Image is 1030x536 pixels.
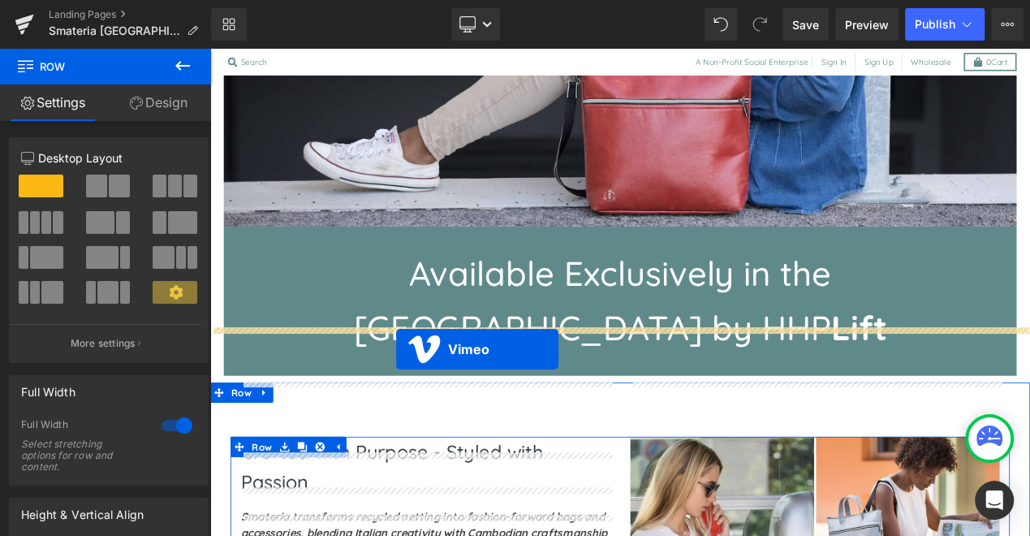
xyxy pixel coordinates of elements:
a: New Library [211,8,247,41]
a: Landing Pages [49,8,211,21]
span: Row [21,400,54,424]
a: Search [16,5,73,27]
span: Publish [915,18,955,31]
button: Publish [905,8,985,41]
div: Height & Vertical Align [21,499,144,521]
li: A Non-Profit Social Enterprise [581,8,722,24]
button: More settings [10,324,201,362]
a: Sign In [727,5,767,27]
strong: Lift [744,309,811,360]
span: Row [45,465,79,489]
span: Save [792,16,819,33]
div: Select stretching options for row and content. [21,439,143,473]
a: Wholesale [834,5,892,27]
a: Design [106,84,211,121]
span: Preview [845,16,889,33]
a: Remove Row [121,465,142,489]
p: Desktop Layout [21,149,196,166]
button: Undo [705,8,737,41]
span: Row [16,49,179,84]
p: Available Exclusively in the [GEOGRAPHIC_DATA] by HHP [53,237,929,367]
a: Clone Row [100,465,121,489]
div: Open Intercom Messenger [975,481,1014,520]
div: Full Width [21,376,75,399]
span: Smateria [GEOGRAPHIC_DATA] [49,24,180,37]
a: Sign Up [778,5,823,27]
a: Expand / Collapse [142,465,163,489]
p: More settings [71,336,136,351]
span: Search [37,10,68,22]
button: Redo [743,8,776,41]
a: Expand / Collapse [54,400,75,424]
span: 0 [929,10,935,22]
div: Full Width [21,418,145,435]
button: More [991,8,1024,41]
a: Save row [79,465,100,489]
a: Preview [835,8,899,41]
a: 0Cart [903,5,966,27]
